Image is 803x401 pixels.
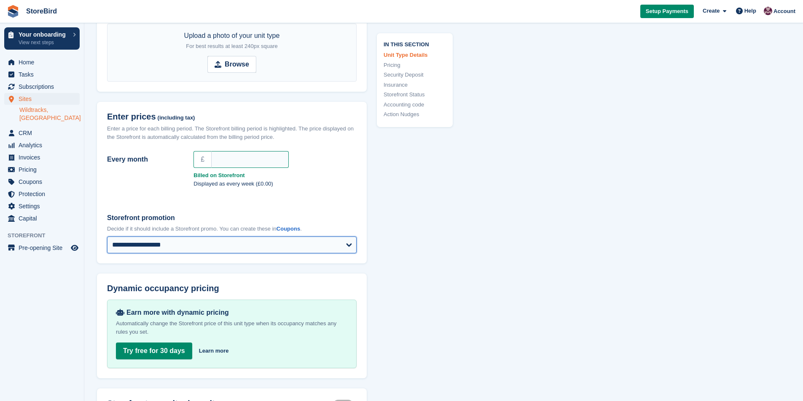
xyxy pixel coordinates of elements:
[19,176,69,188] span: Coupons
[193,171,357,180] strong: Billed on Storefront
[107,213,357,223] label: Storefront promotion
[19,151,69,163] span: Invoices
[384,100,446,109] a: Accounting code
[4,81,80,93] a: menu
[384,51,446,59] a: Unit Type Details
[4,56,80,68] a: menu
[19,106,80,122] a: Wildtracks, [GEOGRAPHIC_DATA]
[107,284,219,293] span: Dynamic occupancy pricing
[8,231,84,240] span: Storefront
[384,71,446,79] a: Security Deposit
[773,7,795,16] span: Account
[19,139,69,151] span: Analytics
[107,125,357,141] div: Enter a price for each billing period. The Storefront billing period is highlighted. The price di...
[4,69,80,80] a: menu
[19,32,69,37] p: Your onboarding
[199,347,229,355] a: Learn more
[19,93,69,105] span: Sites
[116,308,348,317] div: Earn more with dynamic pricing
[158,115,195,121] span: (including tax)
[19,200,69,212] span: Settings
[23,4,60,18] a: StoreBird
[4,164,80,175] a: menu
[4,212,80,224] a: menu
[19,242,69,254] span: Pre-opening Site
[19,164,69,175] span: Pricing
[4,151,80,163] a: menu
[4,188,80,200] a: menu
[116,343,192,359] a: Try free for 30 days
[384,80,446,89] a: Insurance
[4,127,80,139] a: menu
[384,90,446,99] a: Storefront Status
[193,180,357,188] p: Displayed as every week (£0.00)
[7,5,19,18] img: stora-icon-8386f47178a22dfd0bd8f6a31ec36ba5ce8667c1dd55bd0f319d3a0aa187defe.svg
[4,242,80,254] a: menu
[19,39,69,46] p: View next steps
[116,319,348,336] p: Automatically change the Storefront price of this unit type when its occupancy matches any rules ...
[4,176,80,188] a: menu
[19,56,69,68] span: Home
[19,188,69,200] span: Protection
[4,200,80,212] a: menu
[107,225,357,233] p: Decide if it should include a Storefront promo. You can create these in .
[277,226,300,232] a: Coupons
[640,5,694,19] a: Setup Payments
[225,59,249,69] strong: Browse
[764,7,772,15] img: Hugh Stanton
[4,93,80,105] a: menu
[19,81,69,93] span: Subscriptions
[19,127,69,139] span: CRM
[646,7,688,16] span: Setup Payments
[107,154,183,165] label: Every month
[4,139,80,151] a: menu
[107,112,156,122] span: Enter prices
[186,43,278,49] span: For best results at least 240px square
[384,110,446,119] a: Action Nudges
[207,56,256,73] input: Browse
[70,243,80,253] a: Preview store
[19,69,69,80] span: Tasks
[384,61,446,69] a: Pricing
[19,212,69,224] span: Capital
[184,31,280,51] div: Upload a photo of your unit type
[384,40,446,48] span: In this section
[744,7,756,15] span: Help
[703,7,720,15] span: Create
[4,27,80,50] a: Your onboarding View next steps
